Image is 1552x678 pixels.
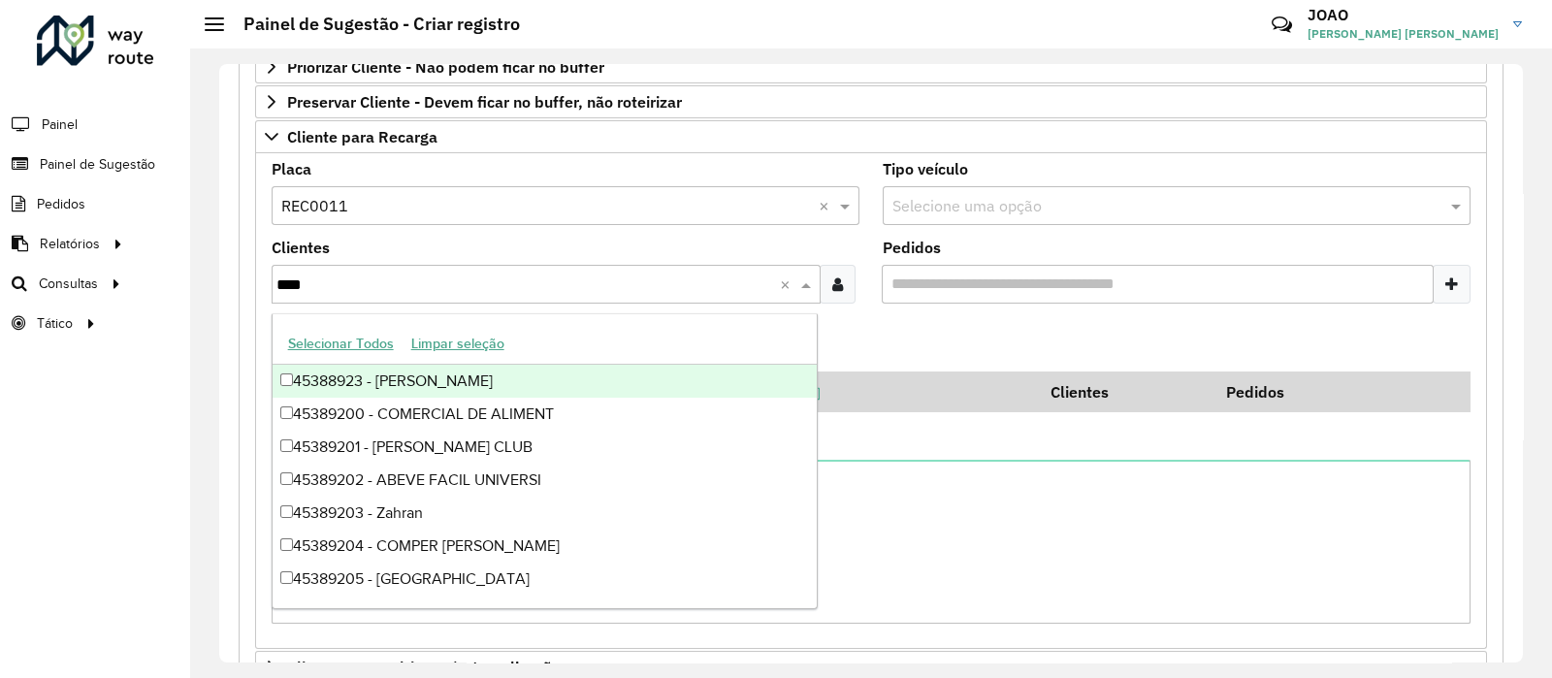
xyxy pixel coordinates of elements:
[780,273,796,296] span: Clear all
[1261,4,1303,46] a: Contato Rápido
[273,365,817,398] div: 45388923 - [PERSON_NAME]
[1038,371,1213,412] th: Clientes
[287,660,561,675] span: Cliente para Multi-CDD/Internalização
[279,329,403,359] button: Selecionar Todos
[42,114,78,135] span: Painel
[883,157,968,180] label: Tipo veículo
[255,120,1487,153] a: Cliente para Recarga
[273,497,817,530] div: 45389203 - Zahran
[403,329,513,359] button: Limpar seleção
[287,59,604,75] span: Priorizar Cliente - Não podem ficar no buffer
[255,153,1487,650] div: Cliente para Recarga
[40,234,100,254] span: Relatórios
[272,313,818,609] ng-dropdown-panel: Options list
[37,313,73,334] span: Tático
[255,85,1487,118] a: Preservar Cliente - Devem ficar no buffer, não roteirizar
[273,596,817,629] div: 45389206 - COMPER [PERSON_NAME] 6
[272,157,311,180] label: Placa
[37,194,85,214] span: Pedidos
[224,14,520,35] h2: Painel de Sugestão - Criar registro
[273,563,817,596] div: 45389205 - [GEOGRAPHIC_DATA]
[287,94,682,110] span: Preservar Cliente - Devem ficar no buffer, não roteirizar
[39,274,98,294] span: Consultas
[273,431,817,464] div: 45389201 - [PERSON_NAME] CLUB
[883,236,941,259] label: Pedidos
[272,236,330,259] label: Clientes
[1308,6,1499,24] h3: JOAO
[40,154,155,175] span: Painel de Sugestão
[273,398,817,431] div: 45389200 - COMERCIAL DE ALIMENT
[255,50,1487,83] a: Priorizar Cliente - Não podem ficar no buffer
[1212,371,1388,412] th: Pedidos
[640,371,1038,412] th: Código Cliente
[819,194,835,217] span: Clear all
[273,530,817,563] div: 45389204 - COMPER [PERSON_NAME]
[1308,25,1499,43] span: [PERSON_NAME] [PERSON_NAME]
[273,464,817,497] div: 45389202 - ABEVE FACIL UNIVERSI
[287,129,437,145] span: Cliente para Recarga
